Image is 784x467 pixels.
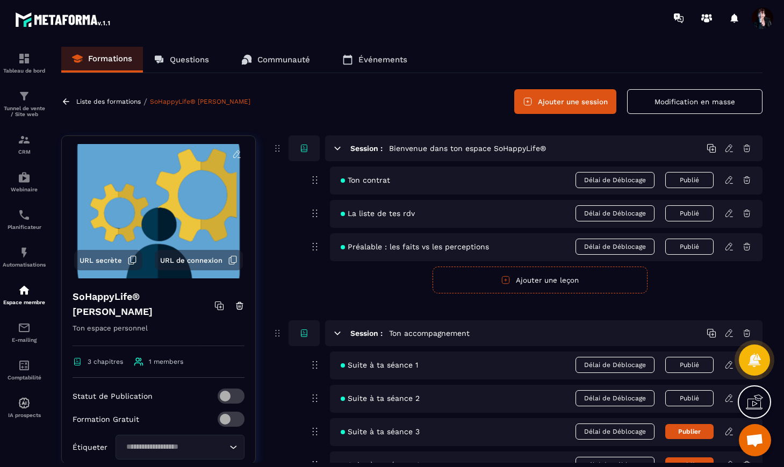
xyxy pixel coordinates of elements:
[665,205,714,221] button: Publié
[15,10,112,29] img: logo
[665,172,714,188] button: Publié
[70,144,247,278] img: background
[76,98,141,105] a: Liste des formations
[341,209,415,218] span: La liste de tes rdv
[576,390,654,406] span: Délai de Déblocage
[665,390,714,406] button: Publié
[231,47,321,73] a: Communauté
[18,284,31,297] img: automations
[3,105,46,117] p: Tunnel de vente / Site web
[257,55,310,64] p: Communauté
[341,361,418,369] span: Suite à ta séance 1
[3,44,46,82] a: formationformationTableau de bord
[576,205,654,221] span: Délai de Déblocage
[665,239,714,255] button: Publié
[80,256,122,264] span: URL secrète
[18,133,31,146] img: formation
[3,82,46,125] a: formationformationTunnel de vente / Site web
[150,98,250,105] a: SoHappyLife® [PERSON_NAME]
[576,172,654,188] span: Délai de Déblocage
[88,358,123,365] span: 3 chapitres
[160,256,222,264] span: URL de connexion
[18,397,31,409] img: automations
[341,427,420,436] span: Suite à ta séance 3
[3,313,46,351] a: emailemailE-mailing
[73,443,107,451] p: Étiqueter
[88,54,132,63] p: Formations
[155,250,243,270] button: URL de connexion
[18,171,31,184] img: automations
[3,68,46,74] p: Tableau de bord
[3,224,46,230] p: Planificateur
[433,267,648,293] button: Ajouter une leçon
[143,47,220,73] a: Questions
[3,149,46,155] p: CRM
[143,97,147,107] span: /
[350,144,383,153] h6: Session :
[170,55,209,64] p: Questions
[18,246,31,259] img: automations
[74,250,142,270] button: URL secrète
[389,328,470,339] h5: Ton accompagnement
[332,47,418,73] a: Événements
[3,299,46,305] p: Espace membre
[389,143,546,154] h5: Bienvenue dans ton espace SoHappyLife®
[665,424,714,439] button: Publier
[3,375,46,380] p: Comptabilité
[3,276,46,313] a: automationsautomationsEspace membre
[3,238,46,276] a: automationsautomationsAutomatisations
[73,392,153,400] p: Statut de Publication
[73,289,214,319] h4: SoHappyLife® [PERSON_NAME]
[739,424,771,456] a: Ouvrir le chat
[3,200,46,238] a: schedulerschedulerPlanificateur
[18,321,31,334] img: email
[341,242,489,251] span: Préalable : les faits vs les perceptions
[576,423,654,440] span: Délai de Déblocage
[627,89,763,114] button: Modification en masse
[73,415,139,423] p: Formation Gratuit
[576,239,654,255] span: Délai de Déblocage
[18,359,31,372] img: accountant
[514,89,616,114] button: Ajouter une session
[3,163,46,200] a: automationsautomationsWebinaire
[116,435,244,459] div: Search for option
[3,337,46,343] p: E-mailing
[3,125,46,163] a: formationformationCRM
[3,186,46,192] p: Webinaire
[3,412,46,418] p: IA prospects
[18,90,31,103] img: formation
[61,47,143,73] a: Formations
[350,329,383,337] h6: Session :
[3,262,46,268] p: Automatisations
[123,441,227,453] input: Search for option
[73,322,244,346] p: Ton espace personnel
[576,357,654,373] span: Délai de Déblocage
[18,209,31,221] img: scheduler
[18,52,31,65] img: formation
[665,357,714,373] button: Publié
[341,394,420,403] span: Suite à ta séance 2
[358,55,407,64] p: Événements
[341,176,390,184] span: Ton contrat
[3,351,46,389] a: accountantaccountantComptabilité
[149,358,183,365] span: 1 members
